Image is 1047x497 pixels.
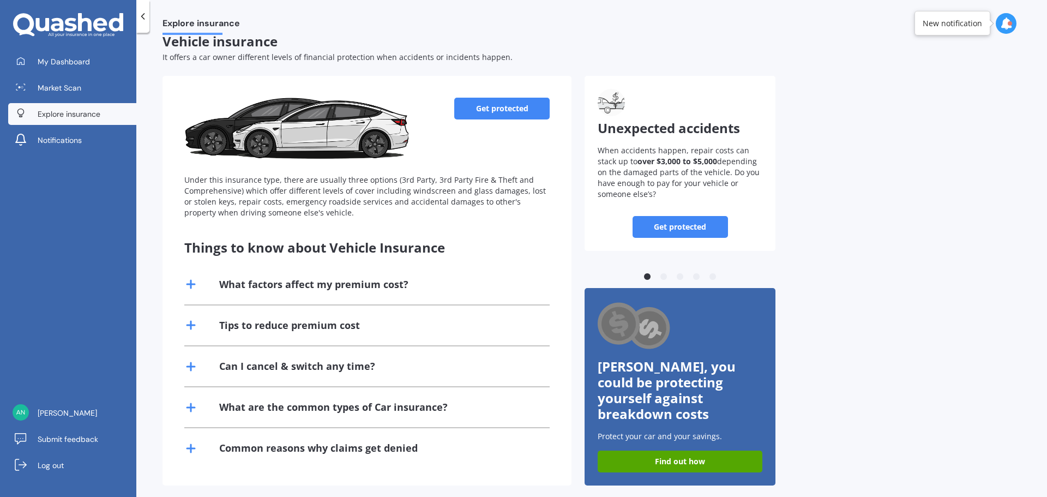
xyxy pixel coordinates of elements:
[454,98,550,119] a: Get protected
[219,360,375,373] div: Can I cancel & switch any time?
[707,272,718,283] button: 5
[598,145,762,200] p: When accidents happen, repair costs can stack up to depending on the damaged parts of the vehicle...
[13,404,29,421] img: 8b1c69578b5055ee99d6420dc41598f1
[637,156,717,166] b: over $3,000 to $5,000
[38,82,81,93] span: Market Scan
[642,272,653,283] button: 1
[8,454,136,476] a: Log out
[163,52,513,62] span: It offers a car owner different levels of financial protection when accidents or incidents happen.
[598,301,671,352] img: Cashback
[675,272,685,283] button: 3
[633,216,728,238] a: Get protected
[598,431,762,442] p: Protect your car and your savings.
[691,272,702,283] button: 4
[219,400,448,414] div: What are the common types of Car insurance?
[8,77,136,99] a: Market Scan
[8,103,136,125] a: Explore insurance
[923,18,982,29] div: New notification
[184,98,408,163] img: Vehicle insurance
[8,129,136,151] a: Notifications
[598,89,625,116] img: Unexpected accidents
[658,272,669,283] button: 2
[598,357,736,422] span: [PERSON_NAME], you could be protecting yourself against breakdown costs
[38,408,97,418] span: [PERSON_NAME]
[598,451,762,472] a: Find out how
[219,278,408,291] div: What factors affect my premium cost?
[8,51,136,73] a: My Dashboard
[163,32,278,50] span: Vehicle insurance
[8,428,136,450] a: Submit feedback
[184,175,550,218] div: Under this insurance type, there are usually three options (3rd Party, 3rd Party Fire & Theft and...
[163,18,240,33] span: Explore insurance
[8,402,136,424] a: [PERSON_NAME]
[184,238,445,256] span: Things to know about Vehicle Insurance
[38,135,82,146] span: Notifications
[219,319,360,332] div: Tips to reduce premium cost
[38,109,100,119] span: Explore insurance
[38,56,90,67] span: My Dashboard
[219,441,418,455] div: Common reasons why claims get denied
[38,434,98,445] span: Submit feedback
[598,119,740,137] span: Unexpected accidents
[38,460,64,471] span: Log out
